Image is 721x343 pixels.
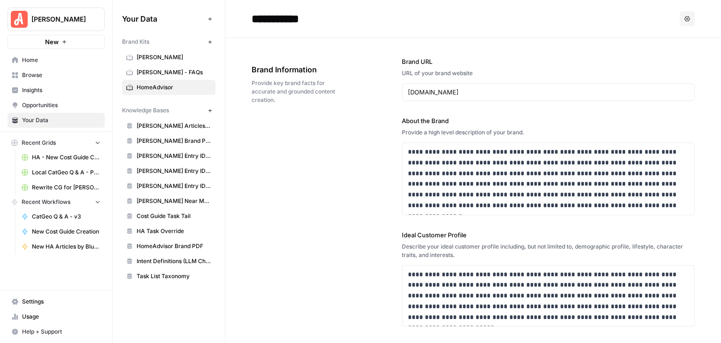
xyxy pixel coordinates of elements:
span: HomeAdvisor [137,83,211,92]
div: Describe your ideal customer profile including, but not limited to, demographic profile, lifestyl... [402,242,695,259]
a: New HA Articles by Blueprint [17,239,105,254]
span: [PERSON_NAME] Entry IDs: Unified Task [137,182,211,190]
a: [PERSON_NAME] Articles Sitemaps [122,118,215,133]
button: Recent Grids [8,136,105,150]
span: Local CatGeo Q & A - Pass/Fail v2 Grid [32,168,100,177]
span: [PERSON_NAME] Brand PDF [137,137,211,145]
span: [PERSON_NAME] - FAQs [137,68,211,77]
a: [PERSON_NAME] [122,50,215,65]
a: [PERSON_NAME] Entry IDs: Questions [122,164,215,179]
a: [PERSON_NAME] Entry IDs: Location [122,148,215,164]
span: Rewrite CG for [PERSON_NAME] - Grading version Grid [32,183,100,192]
a: HA - New Cost Guide Creation Grid [17,150,105,165]
span: [PERSON_NAME] Entry IDs: Questions [137,167,211,175]
span: HA - New Cost Guide Creation Grid [32,153,100,162]
span: Opportunities [22,101,100,109]
span: HomeAdvisor Brand PDF [137,242,211,250]
a: [PERSON_NAME] Near Me Sitemap [122,194,215,209]
div: URL of your brand website [402,69,695,78]
a: Insights [8,83,105,98]
div: Provide a high level description of your brand. [402,128,695,137]
button: New [8,35,105,49]
a: Browse [8,68,105,83]
span: Settings [22,297,100,306]
span: New [45,37,59,47]
span: [PERSON_NAME] [137,53,211,62]
a: Task List Taxonomy [122,269,215,284]
span: New HA Articles by Blueprint [32,242,100,251]
a: New Cost Guide Creation [17,224,105,239]
input: www.sundaysoccer.com [408,87,689,97]
span: Help + Support [22,327,100,336]
a: Local CatGeo Q & A - Pass/Fail v2 Grid [17,165,105,180]
span: [PERSON_NAME] [31,15,88,24]
a: Rewrite CG for [PERSON_NAME] - Grading version Grid [17,180,105,195]
span: [PERSON_NAME] Entry IDs: Location [137,152,211,160]
span: HA Task Override [137,227,211,235]
span: Provide key brand facts for accurate and grounded content creation. [252,79,349,104]
span: Cost Guide Task Tail [137,212,211,220]
a: Cost Guide Task Tail [122,209,215,224]
a: Home [8,53,105,68]
span: Your Data [122,13,204,24]
span: Knowledge Bases [122,106,169,115]
span: [PERSON_NAME] Articles Sitemaps [137,122,211,130]
a: [PERSON_NAME] Entry IDs: Unified Task [122,179,215,194]
span: Task List Taxonomy [137,272,211,281]
span: CatGeo Q & A - v3 [32,212,100,221]
span: Your Data [22,116,100,125]
span: New Cost Guide Creation [32,227,100,236]
span: Usage [22,312,100,321]
span: Brand Kits [122,38,149,46]
button: Recent Workflows [8,195,105,209]
span: Brand Information [252,64,349,75]
a: Your Data [8,113,105,128]
label: About the Brand [402,116,695,125]
label: Ideal Customer Profile [402,230,695,240]
a: Usage [8,309,105,324]
span: Recent Workflows [22,198,70,206]
a: [PERSON_NAME] Brand PDF [122,133,215,148]
a: Intent Definitions (LLM Chatbot) [122,254,215,269]
label: Brand URL [402,57,695,66]
button: Workspace: Angi [8,8,105,31]
img: Angi Logo [11,11,28,28]
span: Recent Grids [22,139,56,147]
a: Settings [8,294,105,309]
a: HomeAdvisor Brand PDF [122,239,215,254]
a: [PERSON_NAME] - FAQs [122,65,215,80]
button: Help + Support [8,324,105,339]
span: Intent Definitions (LLM Chatbot) [137,257,211,265]
a: Opportunities [8,98,105,113]
span: Browse [22,71,100,79]
a: HA Task Override [122,224,215,239]
span: Home [22,56,100,64]
a: HomeAdvisor [122,80,215,95]
a: CatGeo Q & A - v3 [17,209,105,224]
span: Insights [22,86,100,94]
span: [PERSON_NAME] Near Me Sitemap [137,197,211,205]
